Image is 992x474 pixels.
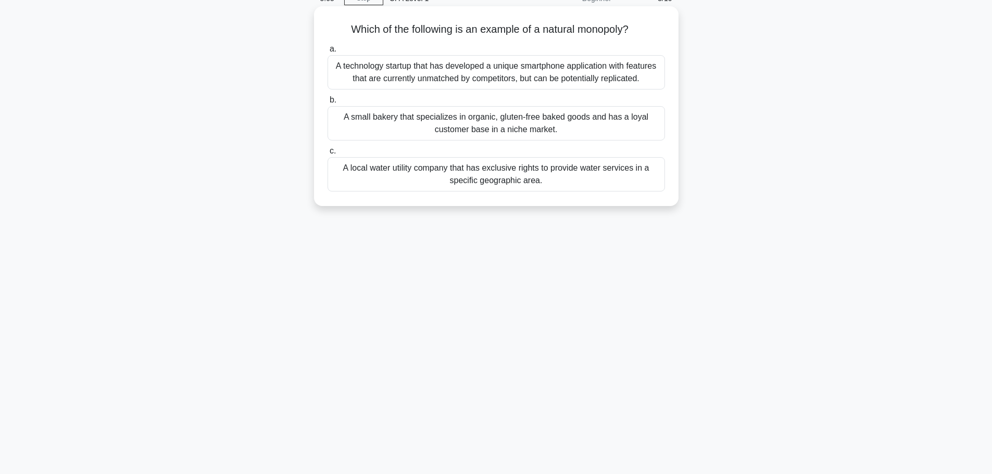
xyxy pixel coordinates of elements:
[330,95,336,104] span: b.
[327,23,666,36] h5: Which of the following is an example of a natural monopoly?
[330,44,336,53] span: a.
[328,157,665,191] div: A local water utility company that has exclusive rights to provide water services in a specific g...
[328,106,665,140] div: A small bakery that specializes in organic, gluten-free baked goods and has a loyal customer base...
[330,146,336,155] span: c.
[328,55,665,89] div: A technology startup that has developed a unique smartphone application with features that are cu...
